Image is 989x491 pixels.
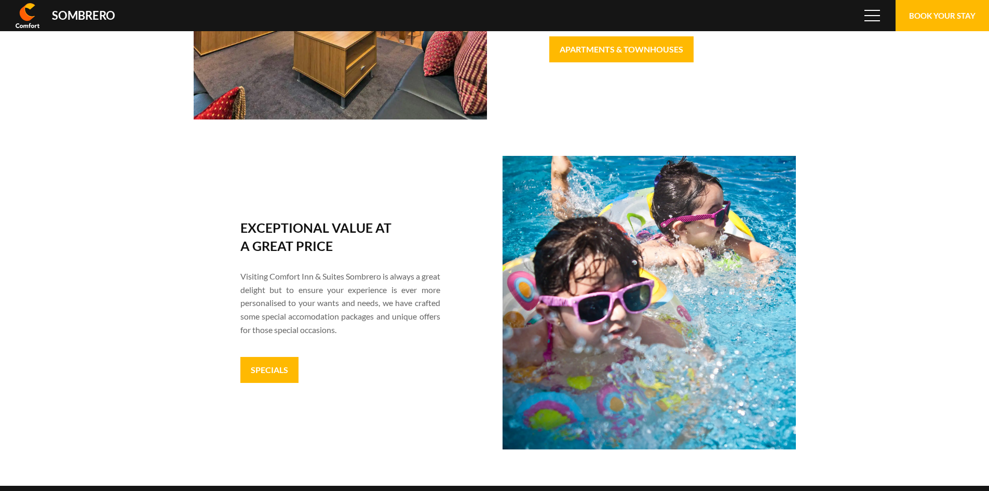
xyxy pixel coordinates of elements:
div: Sombrero [52,10,115,21]
span: Menu [864,10,880,21]
p: Visiting Comfort Inn & Suites Sombrero is always a great delight but to ensure your experience is... [240,270,440,336]
h2: Exceptional value at a great price [240,219,400,255]
a: Apartments & Townhouses [549,36,694,62]
img: kids-swimming-in-pool [503,156,796,449]
img: Comfort Inn & Suites Sombrero [16,3,39,28]
a: Specials [240,357,299,383]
